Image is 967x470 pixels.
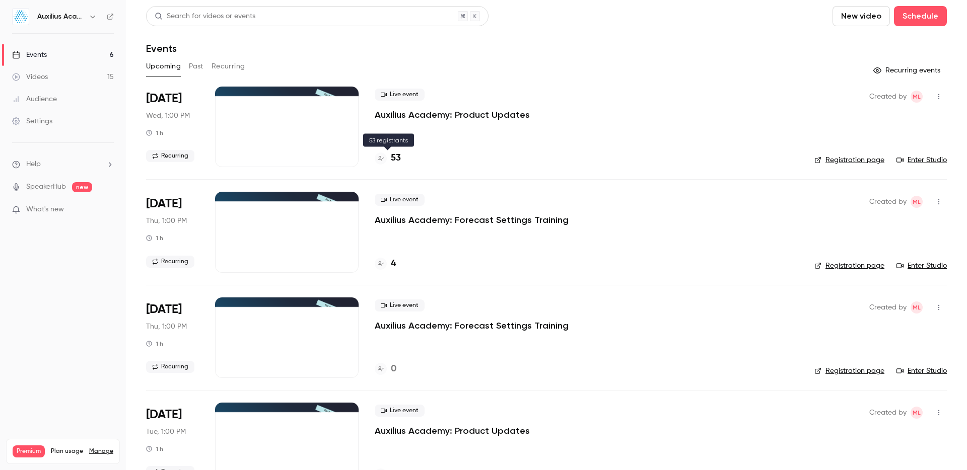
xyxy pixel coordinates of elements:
button: New video [833,6,890,26]
span: Live event [375,299,425,311]
span: Maddie Lamberti [911,301,923,314]
span: Thu, 1:00 PM [146,322,187,332]
a: Enter Studio [896,155,947,165]
a: 53 [375,151,401,165]
button: Schedule [894,6,947,26]
a: Enter Studio [896,261,947,271]
span: Thu, 1:00 PM [146,216,187,226]
button: Recurring events [869,62,947,79]
span: Premium [13,445,45,457]
a: Auxilius Academy: Forecast Settings Training [375,320,569,332]
div: Nov 20 Thu, 1:00 PM (America/New York) [146,297,199,378]
a: Manage [89,447,113,455]
h6: Auxilius Academy Recordings & Training Videos [37,12,85,22]
span: Maddie Lamberti [911,91,923,103]
span: [DATE] [146,301,182,318]
span: [DATE] [146,196,182,212]
span: Created by [869,407,907,419]
a: 0 [375,362,396,376]
a: Registration page [814,261,884,271]
span: Live event [375,89,425,101]
a: SpeakerHub [26,182,66,192]
div: 1 h [146,234,163,242]
div: Search for videos or events [155,11,255,22]
span: [DATE] [146,407,182,423]
span: What's new [26,204,64,215]
a: 4 [375,257,396,271]
h4: 0 [391,362,396,376]
button: Upcoming [146,58,181,74]
span: Recurring [146,361,194,373]
span: Help [26,159,41,170]
span: Live event [375,194,425,206]
span: Created by [869,196,907,208]
button: Past [189,58,203,74]
div: Videos [12,72,48,82]
span: Live event [375,405,425,417]
div: Oct 15 Wed, 1:00 PM (America/New York) [146,87,199,167]
div: 1 h [146,129,163,137]
a: Registration page [814,155,884,165]
span: new [72,182,92,192]
div: Events [12,50,47,60]
span: Tue, 1:00 PM [146,427,186,437]
button: Recurring [212,58,245,74]
h4: 53 [391,151,401,165]
span: Maddie Lamberti [911,196,923,208]
a: Registration page [814,366,884,376]
div: Settings [12,116,52,126]
a: Enter Studio [896,366,947,376]
h4: 4 [391,257,396,271]
span: Recurring [146,150,194,162]
span: Maddie Lamberti [911,407,923,419]
span: ML [913,301,921,314]
span: ML [913,196,921,208]
span: Created by [869,301,907,314]
span: Plan usage [51,447,83,455]
div: 1 h [146,340,163,348]
div: Audience [12,94,57,104]
span: Recurring [146,256,194,268]
div: 1 h [146,445,163,453]
img: Auxilius Academy Recordings & Training Videos [13,9,29,25]
span: Wed, 1:00 PM [146,111,190,121]
li: help-dropdown-opener [12,159,114,170]
span: ML [913,91,921,103]
span: ML [913,407,921,419]
div: Oct 16 Thu, 1:00 PM (America/New York) [146,192,199,272]
h1: Events [146,42,177,54]
a: Auxilius Academy: Forecast Settings Training [375,214,569,226]
span: Created by [869,91,907,103]
a: Auxilius Academy: Product Updates [375,425,530,437]
a: Auxilius Academy: Product Updates [375,109,530,121]
span: [DATE] [146,91,182,107]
